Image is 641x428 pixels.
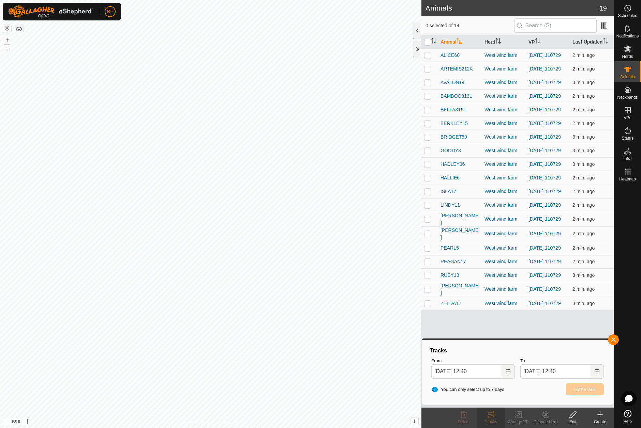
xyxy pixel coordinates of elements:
span: Help [623,419,632,424]
button: Map Layers [15,25,23,33]
span: Herds [622,54,633,59]
span: Notifications [616,34,639,38]
th: Animal [438,35,482,49]
div: West wind farm [485,244,523,252]
h2: Animals [426,4,599,12]
a: [DATE] 110729 [528,134,561,140]
a: [DATE] 110729 [528,80,561,85]
span: Aug 13, 2025 at 12:37 PM [572,272,595,278]
button: Reset Map [3,25,11,33]
div: West wind farm [485,230,523,237]
span: Aug 13, 2025 at 12:37 PM [572,286,595,292]
span: Infra [623,157,631,161]
div: West wind farm [485,216,523,223]
a: Help [614,407,641,426]
span: ARTEMIS212K [441,65,473,73]
span: Aug 13, 2025 at 12:37 PM [572,52,595,58]
span: Aug 13, 2025 at 12:37 PM [572,80,595,85]
span: You can only select up to 7 days [431,386,504,393]
a: [DATE] 110729 [528,202,561,208]
a: [DATE] 110729 [528,148,561,153]
div: West wind farm [485,133,523,141]
div: Change Herd [532,419,559,425]
span: Aug 13, 2025 at 12:37 PM [572,189,595,194]
a: [DATE] 110729 [528,161,561,167]
span: HALLIE6 [441,174,460,181]
div: West wind farm [485,258,523,265]
a: [DATE] 110729 [528,52,561,58]
span: Status [622,136,633,140]
span: Aug 13, 2025 at 12:37 PM [572,301,595,306]
button: – [3,45,11,53]
img: Gallagher Logo [8,5,93,18]
button: + [3,36,11,44]
span: Aug 13, 2025 at 12:37 PM [572,107,595,112]
a: [DATE] 110729 [528,93,561,99]
div: West wind farm [485,188,523,195]
span: Aug 13, 2025 at 12:37 PM [572,161,595,167]
span: [PERSON_NAME] [441,227,479,241]
div: West wind farm [485,52,523,59]
a: Privacy Policy [184,419,209,425]
a: [DATE] 110729 [528,175,561,180]
div: West wind farm [485,93,523,100]
span: Aug 13, 2025 at 12:37 PM [572,175,595,180]
span: Neckbands [617,95,638,99]
a: [DATE] 110729 [528,231,561,236]
span: BAMBOO313L [441,93,472,100]
span: 0 selected of 19 [426,22,514,29]
label: To [520,358,604,364]
span: Aug 13, 2025 at 12:37 PM [572,121,595,126]
div: West wind farm [485,300,523,307]
a: Contact Us [218,419,238,425]
div: West wind farm [485,202,523,209]
input: Search (S) [514,18,597,33]
span: BRIDGET59 [441,133,467,141]
span: LINDY11 [441,202,460,209]
a: [DATE] 110729 [528,216,561,222]
span: ZELDA12 [441,300,461,307]
span: Aug 13, 2025 at 12:37 PM [572,134,595,140]
p-sorticon: Activate to sort [495,39,501,45]
p-sorticon: Activate to sort [457,39,462,45]
div: Tracks [477,419,505,425]
p-sorticon: Activate to sort [535,39,540,45]
div: West wind farm [485,106,523,113]
span: Heatmap [619,177,636,181]
span: HADLEY36 [441,161,465,168]
div: West wind farm [485,272,523,279]
span: BELLA316L [441,106,466,113]
span: Aug 13, 2025 at 12:37 PM [572,216,595,222]
a: [DATE] 110729 [528,286,561,292]
span: Delete [458,419,470,424]
div: West wind farm [485,120,523,127]
span: GOODY8 [441,147,461,154]
span: AVALON14 [441,79,464,86]
span: [PERSON_NAME] [441,212,479,226]
p-sorticon: Activate to sort [603,39,608,45]
div: West wind farm [485,286,523,293]
a: [DATE] 110729 [528,189,561,194]
th: Last Updated [570,35,614,49]
span: Aug 13, 2025 at 12:37 PM [572,245,595,251]
div: West wind farm [485,79,523,86]
button: i [411,417,418,425]
label: From [431,358,515,364]
span: ALICE60 [441,52,460,59]
span: Generate [574,387,595,392]
div: Tracks [429,347,607,355]
span: PEARL5 [441,244,459,252]
div: West wind farm [485,161,523,168]
a: [DATE] 110729 [528,121,561,126]
span: Aug 13, 2025 at 12:37 PM [572,259,595,264]
div: Create [586,419,614,425]
button: Choose Date [501,364,515,379]
span: ISLA17 [441,188,456,195]
a: [DATE] 110729 [528,301,561,306]
span: Aug 13, 2025 at 12:37 PM [572,148,595,153]
a: [DATE] 110729 [528,245,561,251]
a: [DATE] 110729 [528,66,561,72]
button: Choose Date [590,364,604,379]
span: BERKLEY15 [441,120,468,127]
a: [DATE] 110729 [528,259,561,264]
